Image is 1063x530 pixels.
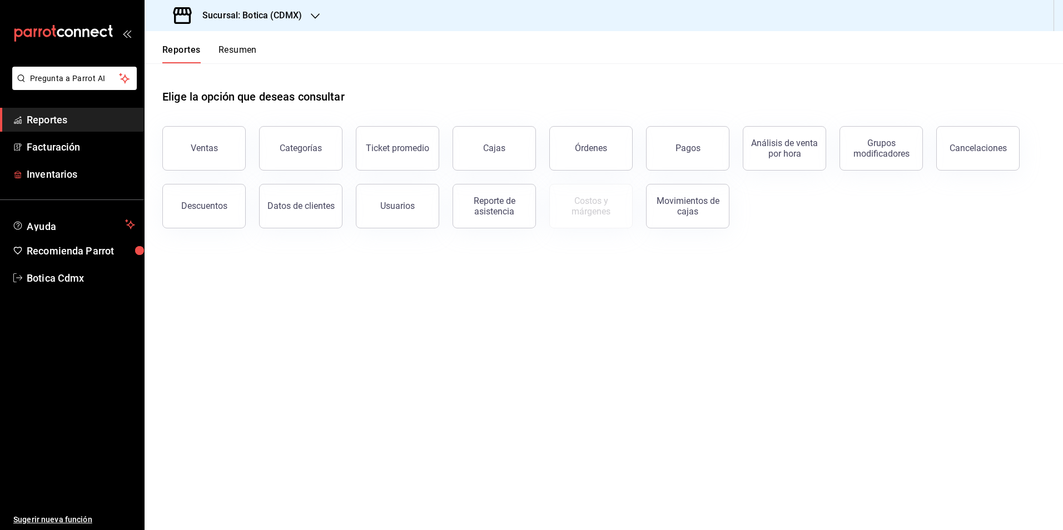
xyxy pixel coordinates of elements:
[27,167,135,182] span: Inventarios
[162,44,201,63] button: Reportes
[122,29,131,38] button: open_drawer_menu
[453,126,536,171] button: Cajas
[162,126,246,171] button: Ventas
[27,218,121,231] span: Ayuda
[380,201,415,211] div: Usuarios
[950,143,1007,153] div: Cancelaciones
[181,201,227,211] div: Descuentos
[847,138,916,159] div: Grupos modificadores
[356,126,439,171] button: Ticket promedio
[356,184,439,228] button: Usuarios
[191,143,218,153] div: Ventas
[12,67,137,90] button: Pregunta a Parrot AI
[557,196,625,217] div: Costos y márgenes
[750,138,819,159] div: Análisis de venta por hora
[575,143,607,153] div: Órdenes
[162,44,257,63] div: navigation tabs
[743,126,826,171] button: Análisis de venta por hora
[646,184,729,228] button: Movimientos de cajas
[218,44,257,63] button: Resumen
[193,9,302,22] h3: Sucursal: Botica (CDMX)
[483,143,505,153] div: Cajas
[27,271,135,286] span: Botica Cdmx
[259,126,342,171] button: Categorías
[30,73,120,84] span: Pregunta a Parrot AI
[267,201,335,211] div: Datos de clientes
[280,143,322,153] div: Categorías
[162,88,345,105] h1: Elige la opción que deseas consultar
[259,184,342,228] button: Datos de clientes
[936,126,1020,171] button: Cancelaciones
[27,112,135,127] span: Reportes
[162,184,246,228] button: Descuentos
[675,143,701,153] div: Pagos
[13,514,135,526] span: Sugerir nueva función
[840,126,923,171] button: Grupos modificadores
[549,126,633,171] button: Órdenes
[653,196,722,217] div: Movimientos de cajas
[8,81,137,92] a: Pregunta a Parrot AI
[27,139,135,154] span: Facturación
[366,143,429,153] div: Ticket promedio
[549,184,633,228] button: Contrata inventarios para ver este reporte
[460,196,529,217] div: Reporte de asistencia
[27,243,135,258] span: Recomienda Parrot
[453,184,536,228] button: Reporte de asistencia
[646,126,729,171] button: Pagos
